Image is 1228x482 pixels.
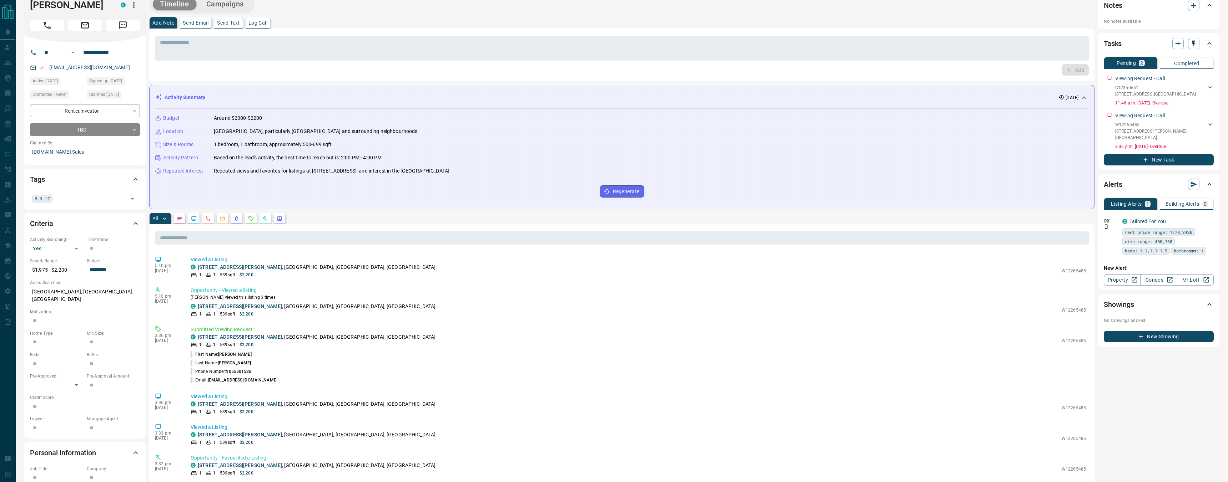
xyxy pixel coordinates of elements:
p: Pre-Approval Amount: [87,373,140,379]
p: Claimed By: [30,140,140,146]
p: Pre-Approved: [30,373,83,379]
div: condos.ca [191,334,196,339]
p: 539 sqft [220,439,235,446]
p: Min Size: [87,330,140,337]
p: Size & Rooms [163,141,194,148]
p: Viewed a Listing [191,424,1086,431]
p: 5:10 pm [155,263,180,268]
p: $2,200 [240,439,253,446]
div: Alerts [1104,176,1214,193]
p: No notes available [1104,18,1214,25]
p: 3:36 p.m. [DATE] - Overdue [1115,143,1214,150]
p: All [152,216,158,221]
h2: Tags [30,174,45,185]
p: 539 sqft [220,342,235,348]
p: Job Title: [30,466,83,472]
p: Repeated Interest [163,167,203,175]
p: $2,200 [240,311,253,317]
div: Renter , Investor [30,104,140,117]
p: , [GEOGRAPHIC_DATA], [GEOGRAPHIC_DATA], [GEOGRAPHIC_DATA] [198,400,436,408]
div: Personal Information [30,444,140,461]
p: 1 [1146,201,1149,206]
a: Property [1104,274,1141,286]
svg: Opportunities [262,216,268,221]
button: Open [127,194,137,204]
span: 9055501526 [226,369,251,374]
p: Budget: [87,258,140,264]
span: size range: 450,768 [1125,238,1172,245]
div: Yes [30,243,83,254]
p: [STREET_ADDRESS] , [GEOGRAPHIC_DATA] [1115,91,1196,97]
p: 3:36 pm [155,400,180,405]
svg: Emails [220,216,225,221]
p: , [GEOGRAPHIC_DATA], [GEOGRAPHIC_DATA], [GEOGRAPHIC_DATA] [198,303,436,310]
p: 539 sqft [220,311,235,317]
div: Criteria [30,215,140,232]
p: 539 sqft [220,272,235,278]
p: Last Name: [191,360,251,366]
span: [PERSON_NAME] [218,352,251,357]
div: condos.ca [191,304,196,309]
p: $2,200 [240,470,253,476]
p: Beds: [30,352,83,358]
p: Areas Searched: [30,280,140,286]
p: 1 [213,272,216,278]
p: [GEOGRAPHIC_DATA], [GEOGRAPHIC_DATA], [GEOGRAPHIC_DATA] [30,286,140,305]
svg: Listing Alerts [234,216,240,221]
p: Timeframe: [87,236,140,243]
p: New Alert: [1104,265,1214,272]
p: Viewed a Listing [191,393,1086,400]
span: Signed up [DATE] [89,77,122,84]
p: Listing Alerts [1111,201,1142,206]
p: $1,975 - $2,200 [30,264,83,276]
p: Send Email [183,20,208,25]
span: M.R.17 [35,195,50,202]
a: [STREET_ADDRESS][PERSON_NAME] [198,462,282,468]
a: [STREET_ADDRESS][PERSON_NAME] [198,432,282,437]
p: Viewing Request - Call [1115,112,1165,119]
p: Opportunity - Favourited a Listing [191,454,1086,462]
svg: Calls [205,216,211,221]
p: 1 [213,342,216,348]
p: Credit Score: [30,394,140,401]
p: $2,200 [240,342,253,348]
p: Completed [1174,61,1199,66]
p: [STREET_ADDRESS][PERSON_NAME] , [GEOGRAPHIC_DATA] [1115,128,1207,141]
p: [PERSON_NAME] viewed this listing 3 times [191,294,1086,301]
p: No showings booked [1104,317,1214,324]
p: 3:33 pm [155,431,180,436]
span: bathrooms: 1 [1174,247,1204,254]
div: W12265485[STREET_ADDRESS][PERSON_NAME],[GEOGRAPHIC_DATA] [1115,120,1214,142]
a: [STREET_ADDRESS][PERSON_NAME] [198,334,282,340]
a: Mr.Loft [1177,274,1214,286]
div: C12350661[STREET_ADDRESS],[GEOGRAPHIC_DATA] [1115,83,1214,99]
h2: Alerts [1104,179,1122,190]
h2: Criteria [30,218,53,229]
p: 2 [1140,61,1143,66]
p: , [GEOGRAPHIC_DATA], [GEOGRAPHIC_DATA], [GEOGRAPHIC_DATA] [198,333,436,341]
svg: Lead Browsing Activity [191,216,197,221]
div: condos.ca [191,463,196,468]
span: beds: 1-1,1.1-1.9 [1125,247,1167,254]
p: Mortgage Agent: [87,416,140,422]
p: Submitted Viewing Request [191,326,1086,333]
button: Open [69,48,77,57]
p: Home Type: [30,330,83,337]
p: 1 [199,409,202,415]
p: , [GEOGRAPHIC_DATA], [GEOGRAPHIC_DATA], [GEOGRAPHIC_DATA] [198,431,436,439]
span: [PERSON_NAME] [218,360,251,365]
p: [DATE] [1066,94,1078,101]
span: rent price range: 1778,2420 [1125,229,1192,236]
p: W12265485 [1062,307,1086,313]
p: Activity Pattern [163,154,198,161]
p: Budget [163,114,180,122]
p: [DATE] [155,405,180,410]
div: condos.ca [1122,219,1127,224]
span: Call [30,20,64,31]
p: Email: [191,377,277,383]
a: [STREET_ADDRESS][PERSON_NAME] [198,264,282,270]
p: Viewed a Listing [191,256,1086,263]
h2: Showings [1104,299,1134,310]
p: , [GEOGRAPHIC_DATA], [GEOGRAPHIC_DATA], [GEOGRAPHIC_DATA] [198,462,436,469]
a: [STREET_ADDRESS][PERSON_NAME] [198,303,282,309]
